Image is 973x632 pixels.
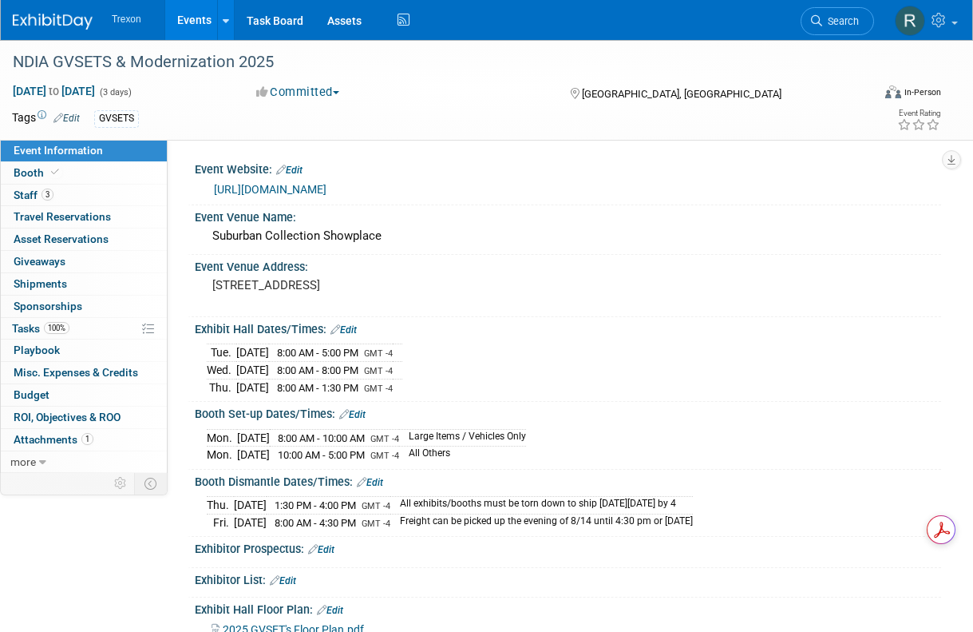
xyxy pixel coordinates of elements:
td: Toggle Event Tabs [135,473,168,494]
a: Edit [357,477,383,488]
span: 100% [44,322,69,334]
div: Exhibitor Prospectus: [195,537,941,558]
td: [DATE] [234,497,267,515]
span: GMT -4 [362,501,390,511]
td: Mon. [207,447,237,463]
div: GVSETS [94,110,139,127]
img: Format-Inperson.png [885,85,901,98]
span: 8:00 AM - 8:00 PM [277,364,358,376]
span: GMT -4 [362,519,390,529]
span: [DATE] [DATE] [12,84,96,98]
span: more [10,455,36,468]
span: 3 [42,189,53,201]
span: Playbook [14,344,60,356]
span: Giveaways [14,255,65,268]
div: Event Venue Address: [195,255,941,275]
a: Booth [1,162,167,184]
a: Misc. Expenses & Credits [1,362,167,384]
td: [DATE] [234,514,267,531]
a: [URL][DOMAIN_NAME] [214,183,326,196]
span: 10:00 AM - 5:00 PM [278,449,365,461]
button: Committed [251,84,346,101]
td: [DATE] [237,447,270,463]
div: In-Person [904,86,941,98]
a: Edit [308,544,334,555]
span: Trexon [112,14,141,25]
span: Budget [14,388,49,401]
a: Edit [53,113,80,124]
div: Event Website: [195,157,941,178]
span: Search [822,15,859,27]
td: Personalize Event Tab Strip [107,473,135,494]
div: Event Rating [897,109,940,117]
a: ROI, Objectives & ROO [1,407,167,428]
div: Booth Dismantle Dates/Times: [195,470,941,491]
span: Asset Reservations [14,233,109,245]
span: to [46,85,61,97]
span: ROI, Objectives & ROO [14,411,121,423]
a: Sponsorships [1,296,167,317]
a: Asset Reservations [1,229,167,250]
td: Wed. [207,362,236,380]
span: Booth [14,166,62,179]
div: Event Format [806,83,941,107]
a: Tasks100% [1,318,167,340]
div: Exhibit Hall Dates/Times: [195,317,941,338]
a: Edit [317,605,343,616]
span: 1 [81,433,93,445]
a: Edit [270,575,296,586]
span: Shipments [14,277,67,290]
span: GMT -4 [370,451,399,461]
div: Event Venue Name: [195,205,941,225]
div: Suburban Collection Showplace [207,224,929,248]
div: Exhibit Hall Floor Plan: [195,598,941,618]
span: Travel Reservations [14,210,111,223]
a: Shipments [1,273,167,295]
span: Staff [14,189,53,201]
a: Event Information [1,140,167,161]
img: ExhibitDay [13,14,93,30]
span: 8:00 AM - 1:30 PM [277,382,358,394]
span: (3 days) [98,87,132,97]
td: Freight can be picked up the evening of 8/14 until 4:30 pm or [DATE] [390,514,693,531]
a: Budget [1,384,167,406]
div: Exhibitor List: [195,568,941,589]
span: Sponsorships [14,300,82,312]
a: Playbook [1,340,167,361]
img: Ryan Flores [895,6,925,36]
td: Fri. [207,514,234,531]
a: Search [801,7,874,35]
td: Thu. [207,379,236,395]
td: Thu. [207,497,234,515]
td: All Others [399,447,526,463]
div: Booth Set-up Dates/Times: [195,402,941,423]
a: Edit [330,324,357,336]
td: Large Items / Vehicles Only [399,429,526,447]
a: Giveaways [1,251,167,272]
td: [DATE] [236,362,269,380]
a: Staff3 [1,185,167,206]
span: Event Information [14,144,103,157]
td: Tags [12,109,80,128]
pre: [STREET_ADDRESS] [212,278,488,292]
div: NDIA GVSETS & Modernization 2025 [7,48,862,77]
i: Booth reservation complete [51,168,59,177]
span: 8:00 AM - 4:30 PM [275,517,356,529]
span: GMT -4 [370,434,399,444]
span: Tasks [12,322,69,335]
td: [DATE] [236,379,269,395]
span: GMT -4 [364,366,393,376]
a: Edit [276,165,303,176]
span: 1:30 PM - 4:00 PM [275,499,356,511]
td: All exhibits/booths must be torn down to ship [DATE][DATE] by 4 [390,497,693,515]
a: Travel Reservations [1,206,167,228]
td: [DATE] [236,344,269,362]
a: more [1,451,167,473]
td: Mon. [207,429,237,447]
span: GMT -4 [364,348,393,359]
span: 8:00 AM - 5:00 PM [277,347,358,359]
span: Misc. Expenses & Credits [14,366,138,379]
span: Attachments [14,433,93,446]
span: GMT -4 [364,384,393,394]
span: 8:00 AM - 10:00 AM [278,432,365,444]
